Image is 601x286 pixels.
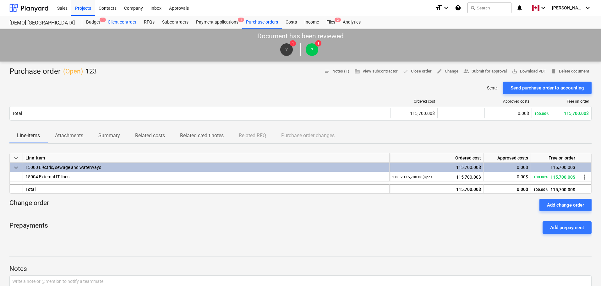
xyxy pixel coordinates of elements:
a: Payment applications1 [192,16,242,29]
button: Notes (1) [322,67,352,76]
p: Document has been reviewed [257,32,344,41]
div: Total [12,111,22,116]
span: View subcontractor [354,68,398,75]
span: keyboard_arrow_down [12,164,20,171]
span: Delete document [551,68,589,75]
iframe: Chat Widget [570,256,601,286]
div: Add prepayment [550,224,584,232]
div: Line-item [23,153,390,163]
small: 100.00% [533,187,548,192]
span: delete [551,68,556,74]
p: Prepayments [9,221,48,234]
a: Costs [282,16,301,29]
span: 1 [238,18,244,22]
span: 1 [290,40,296,46]
div: Approved costs [487,99,529,104]
div: Free on order [531,153,578,163]
div: Budget [82,16,104,29]
div: ? [280,43,293,56]
span: Notes (1) [324,68,349,75]
div: 115,700.00$ [533,185,575,194]
a: Client contract [104,16,140,29]
i: notifications [516,4,523,12]
a: RFQs [140,16,158,29]
div: Approved costs [484,153,531,163]
span: save_alt [512,68,517,74]
span: 1 [315,40,321,46]
i: keyboard_arrow_down [584,4,592,12]
div: Purchase order [9,67,97,77]
p: ( Open ) [63,67,83,76]
small: 100.00% [534,111,549,116]
button: View subcontractor [352,67,400,76]
a: Subcontracts [158,16,192,29]
span: done [403,68,408,74]
p: Related credit notes [180,132,224,139]
span: ? [311,47,313,52]
span: [PERSON_NAME] [552,5,583,10]
button: Download PDF [509,67,548,76]
span: Submit for approval [463,68,507,75]
div: Ordered cost [393,99,435,104]
div: 115,700.00$ [392,163,481,172]
button: Add prepayment [543,221,592,234]
button: Send purchase order to accounting [503,82,592,94]
div: 115,700.00$ [534,111,589,116]
a: Income [301,16,323,29]
a: Budget1 [82,16,104,29]
button: Delete document [548,67,592,76]
div: 0.00$ [487,111,529,116]
span: more_vert [581,173,588,181]
span: notes [324,68,330,74]
p: Notes [9,265,592,273]
button: Close order [400,67,434,76]
div: Total [23,184,390,193]
div: Payment applications [192,16,242,29]
p: Line-items [17,132,40,139]
i: keyboard_arrow_down [442,4,450,12]
span: Change [437,68,458,75]
a: Purchase orders [242,16,282,29]
div: 0.00$ [486,163,528,172]
p: 123 [85,67,97,76]
span: Close order [403,68,432,75]
p: Change order [9,199,49,211]
i: format_size [435,4,442,12]
small: 1.00 × 115,700.00$ / pcs [392,175,432,179]
a: Files2 [323,16,339,29]
i: keyboard_arrow_down [539,4,547,12]
div: 0.00$ [486,185,528,194]
button: Change [434,67,461,76]
div: Send purchase order to accounting [511,84,584,92]
div: 0.00$ [486,172,528,181]
a: Analytics [339,16,364,29]
p: Related costs [135,132,165,139]
small: 100.00% [533,175,548,179]
span: people_alt [463,68,469,74]
p: Sent : - [487,85,498,91]
span: search [470,5,475,10]
div: 115,700.00$ [392,185,481,194]
span: 2 [335,18,341,22]
div: 15000 Electric, sewage and waterways [25,163,387,172]
p: Summary [98,132,120,139]
div: 115,700.00$ [533,172,575,182]
div: 115,700.00$ [533,163,575,172]
div: [DEMO] [GEOGRAPHIC_DATA] [9,20,75,26]
span: keyboard_arrow_down [12,154,20,162]
span: ? [285,47,287,52]
span: 15004 External IT lines [25,174,69,179]
i: Knowledge base [455,4,461,12]
div: 115,700.00$ [392,172,481,182]
button: Search [467,3,511,13]
div: Free on order [534,99,589,104]
div: ? [306,43,318,56]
